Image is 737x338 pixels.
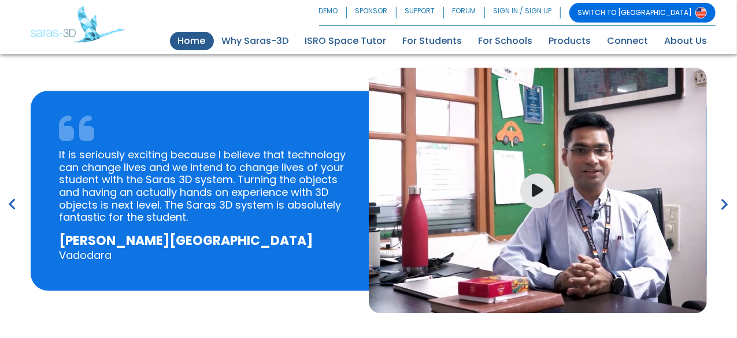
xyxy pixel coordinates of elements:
[695,7,707,18] img: Switch to USA
[657,32,716,50] a: About Us
[397,3,444,23] a: SUPPORT
[31,6,125,43] img: Saras 3D
[395,32,471,50] a: For Students
[319,3,347,23] a: DEMO
[714,206,736,219] span: Next
[2,206,24,219] span: Previous
[599,32,657,50] a: Connect
[60,249,349,262] p: Vadodara
[541,32,599,50] a: Products
[471,32,541,50] a: For Schools
[569,3,716,23] a: SWITCH TO [GEOGRAPHIC_DATA]
[347,3,397,23] a: SPONSOR
[297,32,395,50] a: ISRO Space Tutor
[444,3,485,23] a: FORUM
[170,32,214,50] a: Home
[60,233,349,250] h5: [PERSON_NAME][GEOGRAPHIC_DATA]
[485,3,561,23] a: SIGN IN / SIGN UP
[60,148,349,224] p: It is seriously exciting because I believe that technology can change lives and we intend to chan...
[2,194,24,216] i: keyboard_arrow_left
[714,194,736,216] i: keyboard_arrow_right
[214,32,297,50] a: Why Saras-3D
